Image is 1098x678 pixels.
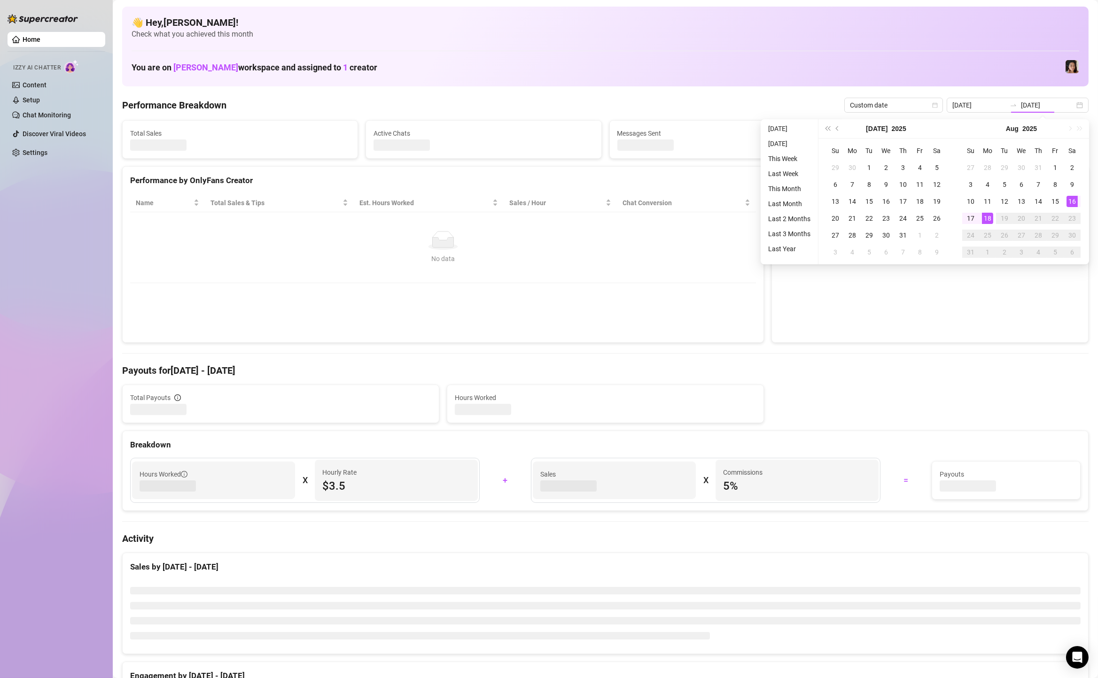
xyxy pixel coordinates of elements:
div: X [303,473,307,488]
span: Custom date [850,98,937,112]
span: Total Payouts [130,393,171,403]
div: X [703,473,708,488]
a: Content [23,81,47,89]
h4: 👋 Hey, [PERSON_NAME] ! [132,16,1079,29]
div: Breakdown [130,439,1081,451]
div: Open Intercom Messenger [1066,646,1089,669]
div: No data [140,254,747,264]
img: Luna [1066,60,1079,73]
a: Setup [23,96,40,104]
div: Est. Hours Worked [359,198,491,208]
th: Name [130,194,205,212]
h4: Activity [122,532,1089,545]
a: Home [23,36,40,43]
span: [PERSON_NAME] [173,62,238,72]
article: Commissions [723,467,763,478]
span: Total Sales & Tips [210,198,341,208]
div: Performance by OnlyFans Creator [130,174,756,187]
a: Settings [23,149,47,156]
img: logo-BBDzfeDw.svg [8,14,78,23]
img: AI Chatter [64,60,79,73]
article: Hourly Rate [322,467,357,478]
span: Izzy AI Chatter [13,63,61,72]
th: Sales / Hour [504,194,617,212]
div: Sales by OnlyFans Creator [779,174,1081,187]
span: Sales [540,469,688,479]
a: Chat Monitoring [23,111,71,119]
h4: Performance Breakdown [122,99,226,112]
th: Total Sales & Tips [205,194,354,212]
span: Sales / Hour [509,198,604,208]
span: Payouts [940,469,1073,479]
span: Active Chats [374,128,593,139]
span: calendar [932,102,938,108]
span: $3.5 [322,478,470,493]
span: Messages Sent [617,128,837,139]
div: = [886,473,926,488]
span: Total Sales [130,128,350,139]
input: Start date [952,100,1006,110]
span: Hours Worked [455,393,756,403]
span: 5 % [723,478,871,493]
div: + [485,473,525,488]
span: info-circle [174,394,181,401]
span: Name [136,198,192,208]
span: swap-right [1010,101,1017,109]
span: Check what you achieved this month [132,29,1079,39]
h1: You are on workspace and assigned to creator [132,62,377,73]
div: Sales by [DATE] - [DATE] [130,561,1081,573]
span: Chat Conversion [623,198,743,208]
h4: Payouts for [DATE] - [DATE] [122,364,1089,377]
a: Discover Viral Videos [23,130,86,138]
span: to [1010,101,1017,109]
input: End date [1021,100,1075,110]
span: Hours Worked [140,469,187,479]
th: Chat Conversion [617,194,756,212]
span: info-circle [181,471,187,478]
span: 1 [343,62,348,72]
